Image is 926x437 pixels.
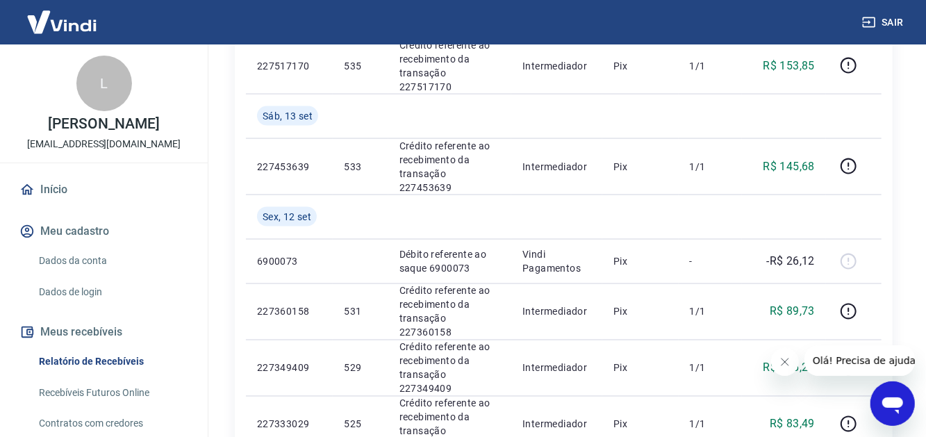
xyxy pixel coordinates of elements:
[804,345,915,376] iframe: Mensagem da empresa
[344,361,377,375] p: 529
[257,418,322,431] p: 227333029
[33,379,191,407] a: Recebíveis Futuros Online
[257,254,322,268] p: 6900073
[257,59,322,73] p: 227517170
[522,305,591,319] p: Intermediador
[763,360,816,377] p: R$ 106,24
[613,160,668,174] p: Pix
[690,59,731,73] p: 1/1
[763,158,816,175] p: R$ 145,68
[76,56,132,111] div: L
[399,284,500,340] p: Crédito referente ao recebimento da transação 227360158
[613,59,668,73] p: Pix
[870,381,915,426] iframe: Botão para abrir a janela de mensagens
[33,247,191,275] a: Dados da conta
[257,305,322,319] p: 227360158
[690,418,731,431] p: 1/1
[522,160,591,174] p: Intermediador
[859,10,909,35] button: Sair
[771,348,799,376] iframe: Fechar mensagem
[263,210,311,224] span: Sex, 12 set
[399,38,500,94] p: Crédito referente ao recebimento da transação 227517170
[770,304,815,320] p: R$ 89,73
[522,247,591,275] p: Vindi Pagamentos
[27,137,181,151] p: [EMAIL_ADDRESS][DOMAIN_NAME]
[690,361,731,375] p: 1/1
[17,1,107,43] img: Vindi
[33,278,191,306] a: Dados de login
[33,347,191,376] a: Relatório de Recebíveis
[613,305,668,319] p: Pix
[263,109,313,123] span: Sáb, 13 set
[613,361,668,375] p: Pix
[690,254,731,268] p: -
[613,254,668,268] p: Pix
[17,216,191,247] button: Meu cadastro
[522,361,591,375] p: Intermediador
[763,58,816,74] p: R$ 153,85
[690,160,731,174] p: 1/1
[770,416,815,433] p: R$ 83,49
[257,160,322,174] p: 227453639
[522,59,591,73] p: Intermediador
[17,317,191,347] button: Meus recebíveis
[8,10,117,21] span: Olá! Precisa de ajuda?
[399,247,500,275] p: Débito referente ao saque 6900073
[344,160,377,174] p: 533
[17,174,191,205] a: Início
[344,305,377,319] p: 531
[399,340,500,396] p: Crédito referente ao recebimento da transação 227349409
[344,59,377,73] p: 535
[613,418,668,431] p: Pix
[690,305,731,319] p: 1/1
[48,117,159,131] p: [PERSON_NAME]
[344,418,377,431] p: 525
[257,361,322,375] p: 227349409
[399,139,500,195] p: Crédito referente ao recebimento da transação 227453639
[767,253,816,270] p: -R$ 26,12
[522,418,591,431] p: Intermediador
